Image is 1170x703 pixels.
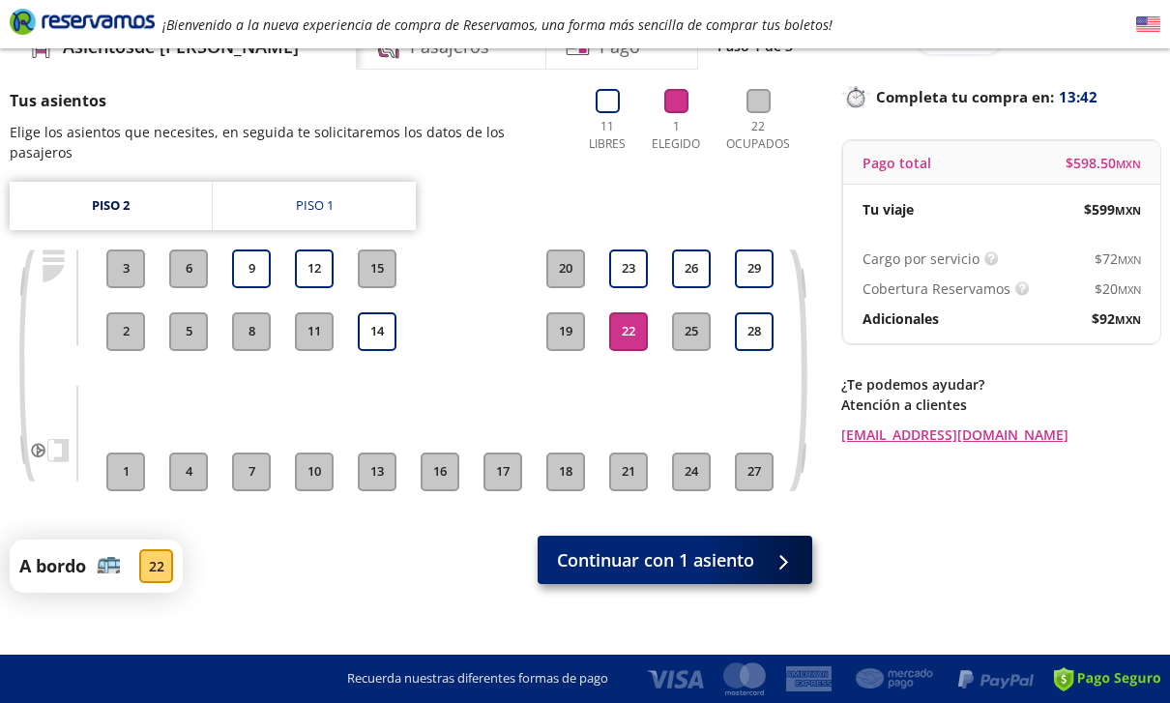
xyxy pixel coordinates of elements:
[863,199,914,220] p: Tu viaje
[162,15,833,34] em: ¡Bienvenido a la nueva experiencia de compra de Reservamos, una forma más sencilla de comprar tus...
[358,312,396,351] button: 14
[672,312,711,351] button: 25
[1084,199,1141,220] span: $ 599
[546,249,585,288] button: 20
[841,425,1160,445] a: [EMAIL_ADDRESS][DOMAIN_NAME]
[1095,249,1141,269] span: $ 72
[10,182,212,230] a: Piso 2
[609,249,648,288] button: 23
[232,312,271,351] button: 8
[295,453,334,491] button: 10
[358,249,396,288] button: 15
[1092,308,1141,329] span: $ 92
[735,249,774,288] button: 29
[863,153,931,173] p: Pago total
[863,308,939,329] p: Adicionales
[546,453,585,491] button: 18
[1115,312,1141,327] small: MXN
[735,453,774,491] button: 27
[648,118,705,153] p: 1 Elegido
[1118,252,1141,267] small: MXN
[10,7,155,36] i: Brand Logo
[421,453,459,491] button: 16
[609,453,648,491] button: 21
[10,122,562,162] p: Elige los asientos que necesites, en seguida te solicitaremos los datos de los pasajeros
[863,278,1010,299] p: Cobertura Reservamos
[106,249,145,288] button: 3
[483,453,522,491] button: 17
[546,312,585,351] button: 19
[841,83,1160,110] p: Completa tu compra en :
[139,549,173,583] div: 22
[609,312,648,351] button: 22
[538,536,812,584] button: Continuar con 1 asiento
[169,312,208,351] button: 5
[10,89,562,112] p: Tus asientos
[296,196,334,216] div: Piso 1
[106,453,145,491] button: 1
[1066,153,1141,173] span: $ 598.50
[232,249,271,288] button: 9
[19,553,86,579] p: A bordo
[581,118,633,153] p: 11 Libres
[295,249,334,288] button: 12
[841,395,1160,415] p: Atención a clientes
[1118,282,1141,297] small: MXN
[106,312,145,351] button: 2
[347,669,608,688] p: Recuerda nuestras diferentes formas de pago
[1115,203,1141,218] small: MXN
[735,312,774,351] button: 28
[557,547,754,573] span: Continuar con 1 asiento
[841,374,1160,395] p: ¿Te podemos ayudar?
[169,249,208,288] button: 6
[1136,13,1160,37] button: English
[863,249,980,269] p: Cargo por servicio
[358,453,396,491] button: 13
[10,7,155,42] a: Brand Logo
[232,453,271,491] button: 7
[1095,278,1141,299] span: $ 20
[672,453,711,491] button: 24
[295,312,334,351] button: 11
[719,118,798,153] p: 22 Ocupados
[1059,86,1097,108] span: 13:42
[672,249,711,288] button: 26
[1116,157,1141,171] small: MXN
[213,182,416,230] a: Piso 1
[169,453,208,491] button: 4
